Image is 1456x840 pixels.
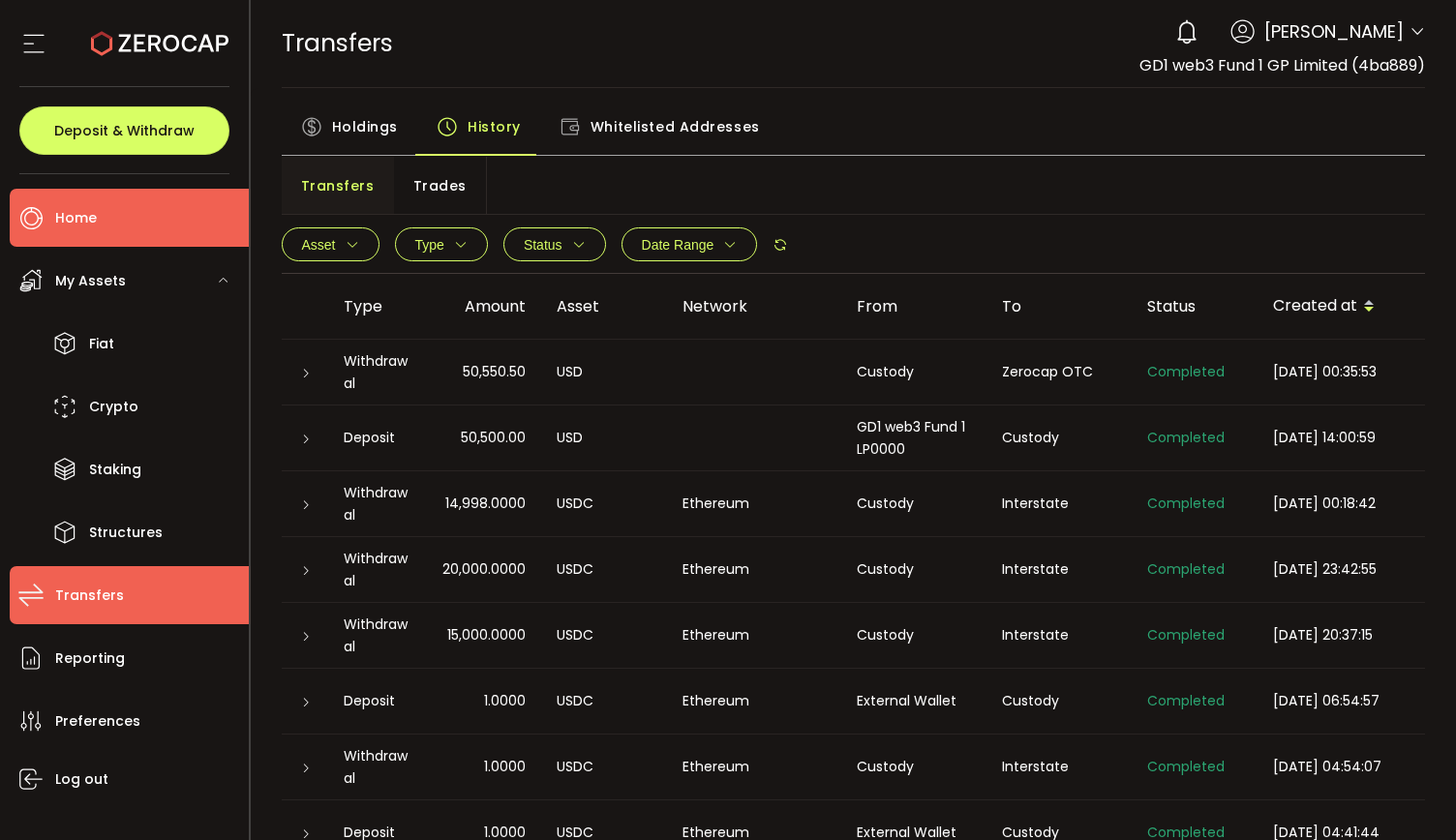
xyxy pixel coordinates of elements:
button: Date Range [622,227,758,261]
div: Asset [541,295,667,317]
button: Asset [282,227,379,261]
div: USDC [541,493,667,515]
div: Custody [986,427,1132,449]
span: 20,000.0000 [442,558,526,581]
div: Deposit [328,427,425,449]
span: Fiat [89,330,114,358]
div: GD1 web3 Fund 1 LP0000 [841,416,986,461]
div: Custody [841,624,986,646]
span: [DATE] 06:54:57 [1273,691,1380,710]
span: Reporting [55,645,125,673]
div: Interstate [986,558,1132,581]
div: Ethereum [667,558,841,581]
span: [DATE] 04:54:07 [1273,757,1381,776]
span: Deposit & Withdraw [54,124,195,137]
span: My Assets [55,267,126,295]
span: Completed [1147,757,1225,776]
div: Ethereum [667,624,841,646]
span: Transfers [282,26,393,60]
div: Custody [841,558,986,581]
span: Crypto [89,393,138,421]
div: Status [1132,295,1258,317]
span: History [468,107,521,146]
span: Home [55,204,97,232]
iframe: Chat Widget [1359,747,1456,840]
div: From [841,295,986,317]
span: Whitelisted Addresses [591,107,760,146]
div: Custody [841,361,986,383]
span: Structures [89,519,163,547]
div: Type [328,295,425,317]
span: [DATE] 20:37:15 [1273,625,1373,645]
span: Status [524,237,562,253]
div: Withdrawal [328,548,425,592]
span: GD1 web3 Fund 1 GP Limited (4ba889) [1139,54,1425,76]
span: Completed [1147,494,1225,513]
div: Interstate [986,493,1132,515]
span: Transfers [301,166,375,205]
button: Type [395,227,488,261]
div: Custody [841,493,986,515]
span: 50,500.00 [461,427,526,449]
div: To [986,295,1132,317]
div: Custody [841,756,986,778]
span: Trades [413,166,467,205]
span: 50,550.50 [463,361,526,383]
div: USDC [541,690,667,712]
span: Transfers [55,582,124,610]
div: Withdrawal [328,745,425,790]
div: Withdrawal [328,614,425,658]
span: 1.0000 [484,756,526,778]
div: USDC [541,756,667,778]
span: Completed [1147,625,1225,645]
span: Asset [302,237,336,253]
span: 1.0000 [484,690,526,712]
div: Ethereum [667,756,841,778]
button: Status [503,227,606,261]
span: [DATE] 00:35:53 [1273,362,1377,381]
div: USD [541,427,667,449]
span: [PERSON_NAME] [1264,18,1404,45]
span: [DATE] 00:18:42 [1273,494,1376,513]
div: USD [541,361,667,383]
span: Date Range [642,237,714,253]
span: Completed [1147,559,1225,579]
span: Type [415,237,444,253]
div: Custody [986,690,1132,712]
div: Ethereum [667,493,841,515]
div: Created at [1258,290,1451,323]
span: 14,998.0000 [445,493,526,515]
div: Ethereum [667,690,841,712]
span: 15,000.0000 [447,624,526,646]
div: External Wallet [841,690,986,712]
span: [DATE] 14:00:59 [1273,428,1376,447]
div: Interstate [986,756,1132,778]
div: Interstate [986,624,1132,646]
div: USDC [541,624,667,646]
div: Network [667,295,841,317]
span: [DATE] 23:42:55 [1273,559,1377,579]
span: Holdings [332,107,398,146]
div: Withdrawal [328,350,425,395]
span: Completed [1147,362,1225,381]
div: Zerocap OTC [986,361,1132,383]
span: Preferences [55,707,140,735]
button: Deposit & Withdraw [19,106,229,155]
div: Withdrawal [328,482,425,526]
span: Completed [1147,691,1225,710]
span: Completed [1147,428,1225,447]
div: Amount [425,295,541,317]
span: Log out [55,765,108,794]
span: Staking [89,456,141,484]
div: Deposit [328,690,425,712]
div: USDC [541,558,667,581]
